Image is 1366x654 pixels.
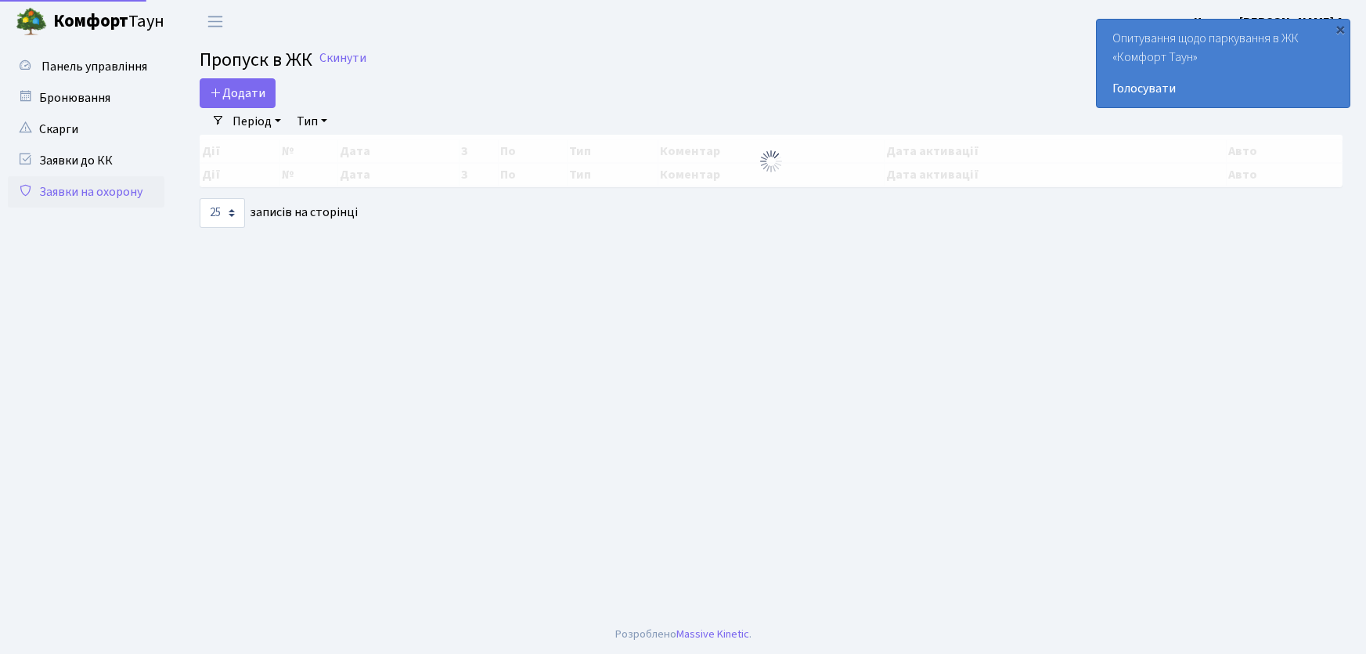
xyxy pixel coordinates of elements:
div: × [1332,21,1348,37]
select: записів на сторінці [200,198,245,228]
div: Опитування щодо паркування в ЖК «Комфорт Таун» [1097,20,1350,107]
div: Розроблено . [615,626,751,643]
a: Панель управління [8,51,164,82]
img: Обробка... [759,149,784,174]
a: Заявки на охорону [8,176,164,208]
a: Додати [200,78,276,108]
label: записів на сторінці [200,198,358,228]
b: Комфорт [53,9,128,34]
span: Таун [53,9,164,35]
span: Панель управління [41,58,147,75]
a: Голосувати [1112,79,1334,98]
a: Період [226,108,287,135]
button: Переключити навігацію [196,9,235,34]
a: Скинути [319,51,366,66]
img: logo.png [16,6,47,38]
span: Пропуск в ЖК [200,46,312,74]
a: Цитрус [PERSON_NAME] А. [1194,13,1347,31]
a: Тип [290,108,333,135]
a: Заявки до КК [8,145,164,176]
a: Бронювання [8,82,164,114]
a: Massive Kinetic [676,626,749,642]
a: Скарги [8,114,164,145]
span: Додати [210,85,265,102]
